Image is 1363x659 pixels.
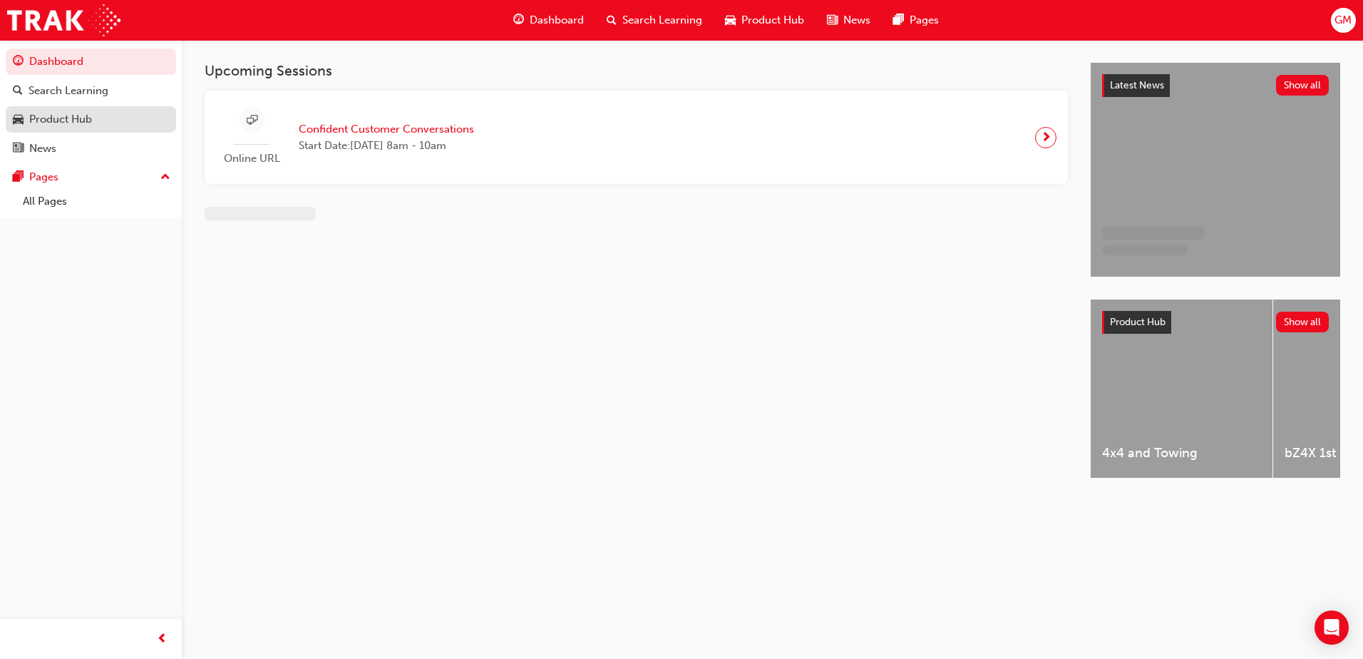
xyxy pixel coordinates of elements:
span: Start Date: [DATE] 8am - 10am [299,138,474,154]
button: Show all [1276,75,1329,96]
button: Pages [6,164,176,190]
h3: Upcoming Sessions [205,63,1068,79]
div: Pages [29,169,58,185]
span: Pages [910,12,939,29]
div: News [29,141,56,157]
span: pages-icon [13,171,24,184]
span: Latest News [1110,79,1164,91]
span: next-icon [1041,128,1051,148]
span: pages-icon [893,11,904,29]
span: guage-icon [513,11,524,29]
a: search-iconSearch Learning [595,6,714,35]
a: pages-iconPages [882,6,950,35]
a: Online URLConfident Customer ConversationsStart Date:[DATE] 8am - 10am [216,102,1056,173]
span: Dashboard [530,12,584,29]
span: Online URL [216,150,287,167]
span: Search Learning [622,12,702,29]
div: Open Intercom Messenger [1315,611,1349,645]
span: News [843,12,870,29]
span: search-icon [13,85,23,98]
span: news-icon [827,11,838,29]
a: Search Learning [6,78,176,104]
span: car-icon [725,11,736,29]
span: 4x4 and Towing [1102,445,1261,461]
button: GM [1331,8,1356,33]
button: DashboardSearch LearningProduct HubNews [6,46,176,164]
a: Dashboard [6,48,176,75]
span: prev-icon [157,630,168,648]
span: Product Hub [1110,316,1166,328]
a: Product HubShow all [1102,311,1329,334]
div: Product Hub [29,111,92,128]
span: Product Hub [741,12,804,29]
img: Trak [7,4,120,36]
a: Product Hub [6,106,176,133]
span: Confident Customer Conversations [299,121,474,138]
a: Latest NewsShow all [1102,74,1329,97]
span: guage-icon [13,56,24,68]
a: guage-iconDashboard [502,6,595,35]
span: sessionType_ONLINE_URL-icon [247,112,257,130]
a: News [6,136,176,162]
button: Show all [1276,312,1329,332]
div: Search Learning [29,83,108,99]
a: news-iconNews [816,6,882,35]
span: up-icon [160,168,170,187]
span: search-icon [607,11,617,29]
a: car-iconProduct Hub [714,6,816,35]
span: news-icon [13,143,24,155]
a: 4x4 and Towing [1091,300,1272,478]
a: All Pages [17,190,176,213]
span: car-icon [13,113,24,126]
span: GM [1334,12,1352,29]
